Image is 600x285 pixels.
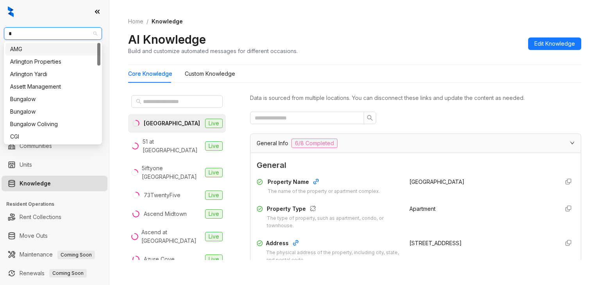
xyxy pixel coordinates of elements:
div: 73TwentyFive [144,191,180,199]
a: RenewalsComing Soon [20,265,87,281]
div: Arlington Yardi [10,70,96,78]
a: Knowledge [20,176,51,191]
span: Live [205,232,223,241]
div: Assett Management [5,80,100,93]
li: Move Outs [2,228,107,244]
div: Bungalow Coliving [10,120,96,128]
span: Live [205,119,223,128]
div: The physical address of the property, including city, state, and postal code. [266,249,400,264]
span: Coming Soon [49,269,87,278]
span: search [136,99,141,104]
div: The type of property, such as apartment, condo, or townhouse. [267,215,400,230]
span: Live [205,209,223,219]
div: Core Knowledge [128,69,172,78]
div: AMG [10,45,96,53]
div: AMG [5,43,100,55]
div: Bungalow [10,95,96,103]
span: Apartment [409,205,436,212]
div: Bungalow [5,93,100,105]
span: 6/8 Completed [291,139,337,148]
div: General Info6/8 Completed [250,134,581,153]
span: Coming Soon [57,251,95,259]
a: Units [20,157,32,173]
div: The name of the property or apartment complex. [268,188,380,195]
span: Live [205,141,223,151]
span: Live [205,168,223,177]
span: General Info [257,139,288,148]
a: Move Outs [20,228,48,244]
span: Live [205,255,223,264]
li: Knowledge [2,176,107,191]
div: [STREET_ADDRESS] [409,239,553,248]
button: Edit Knowledge [528,37,581,50]
a: Rent Collections [20,209,61,225]
a: Communities [20,138,52,154]
div: Ascend Midtown [144,210,187,218]
div: Bungalow Coliving [5,118,100,130]
span: search [367,115,373,121]
div: Arlington Yardi [5,68,100,80]
div: Build and customize automated messages for different occasions. [128,47,298,55]
span: [GEOGRAPHIC_DATA] [409,178,464,185]
div: Property Type [267,205,400,215]
span: Knowledge [152,18,183,25]
li: Communities [2,138,107,154]
div: 5iftyone [GEOGRAPHIC_DATA] [142,164,202,181]
div: Address [266,239,400,249]
div: Bungalow [5,105,100,118]
img: logo [8,6,14,17]
div: 51 at [GEOGRAPHIC_DATA] [143,137,202,155]
h2: AI Knowledge [128,32,206,47]
div: CGI [10,132,96,141]
div: Custom Knowledge [185,69,235,78]
div: [GEOGRAPHIC_DATA] [144,119,200,128]
div: Bungalow [10,107,96,116]
a: Home [127,17,145,26]
span: expanded [570,141,575,145]
li: Maintenance [2,247,107,262]
div: Arlington Properties [5,55,100,68]
span: General [257,159,575,171]
li: Collections [2,105,107,120]
li: Units [2,157,107,173]
span: Edit Knowledge [534,39,575,48]
div: CGI [5,130,100,143]
div: Property Name [268,178,380,188]
li: / [146,17,148,26]
div: Arlington Properties [10,57,96,66]
span: Live [205,191,223,200]
div: Data is sourced from multiple locations. You can disconnect these links and update the content as... [250,94,581,102]
div: Assett Management [10,82,96,91]
div: Ascend at [GEOGRAPHIC_DATA] [141,228,202,245]
div: Azure Cove [144,255,175,264]
li: Leasing [2,86,107,102]
h3: Resident Operations [6,201,109,208]
li: Rent Collections [2,209,107,225]
li: Renewals [2,265,107,281]
li: Leads [2,52,107,68]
